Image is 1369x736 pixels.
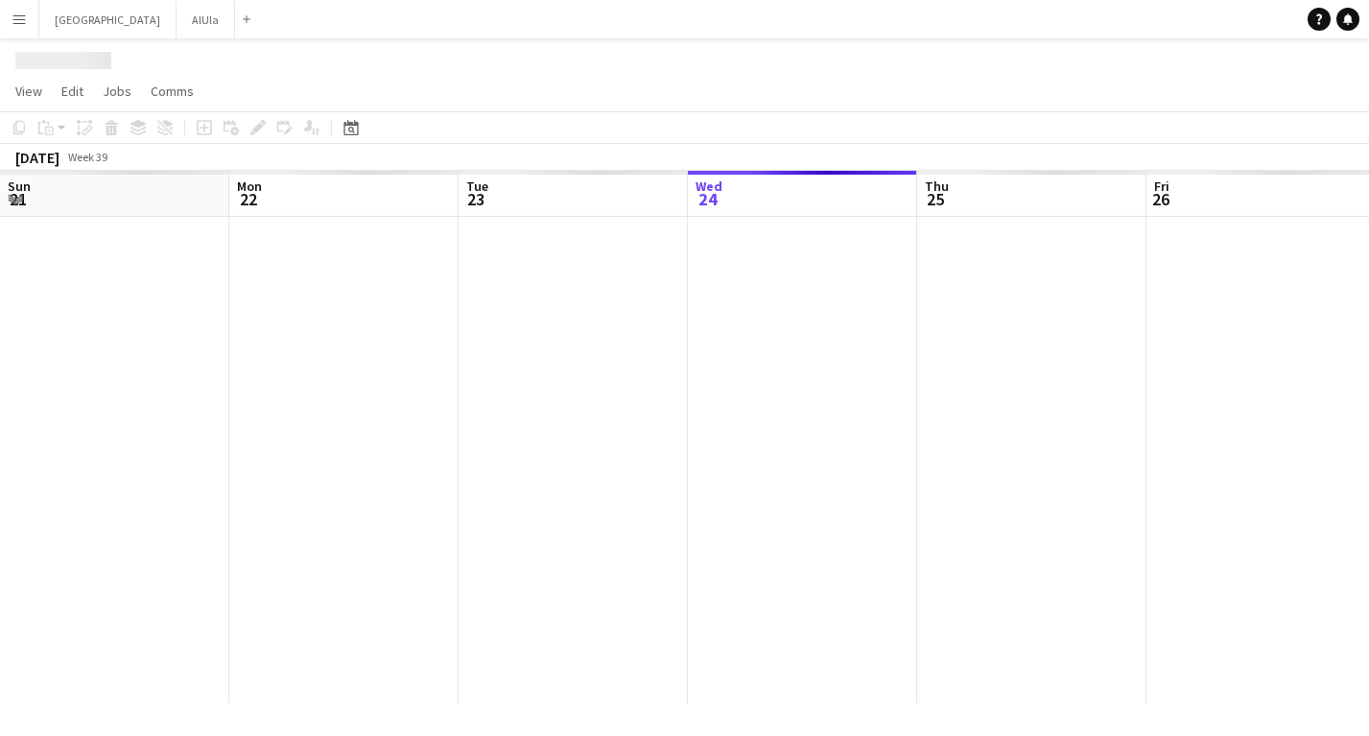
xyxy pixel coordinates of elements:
span: 23 [463,188,488,210]
span: Week 39 [63,150,111,164]
div: [DATE] [15,148,59,167]
button: AlUla [177,1,235,38]
span: Wed [696,178,722,195]
span: 26 [1151,188,1169,210]
span: Comms [151,83,194,100]
span: Thu [925,178,949,195]
span: 22 [234,188,262,210]
span: Edit [61,83,83,100]
span: Jobs [103,83,131,100]
span: Tue [466,178,488,195]
a: View [8,79,50,104]
a: Jobs [95,79,139,104]
span: Sun [8,178,31,195]
span: 21 [5,188,31,210]
a: Comms [143,79,201,104]
a: Edit [54,79,91,104]
span: 25 [922,188,949,210]
span: Mon [237,178,262,195]
button: [GEOGRAPHIC_DATA] [39,1,177,38]
span: View [15,83,42,100]
span: Fri [1154,178,1169,195]
span: 24 [693,188,722,210]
